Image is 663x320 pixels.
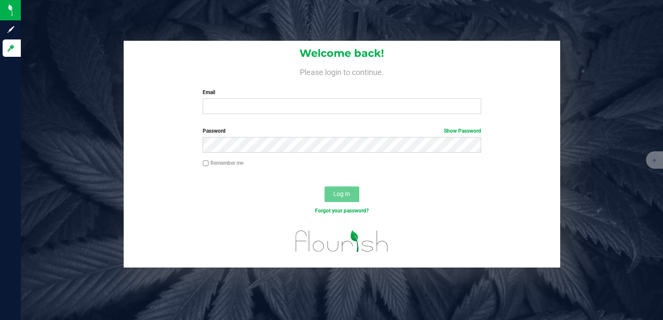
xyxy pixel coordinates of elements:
[444,128,481,134] a: Show Password
[325,186,359,202] button: Log In
[124,48,561,59] h1: Welcome back!
[203,128,226,134] span: Password
[7,44,15,52] inline-svg: Log in
[203,159,243,167] label: Remember me
[333,190,350,197] span: Log In
[315,208,369,214] a: Forgot your password?
[203,160,209,167] input: Remember me
[287,224,397,259] img: flourish_logo.svg
[124,66,561,76] h4: Please login to continue.
[203,88,481,96] label: Email
[7,25,15,34] inline-svg: Sign up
